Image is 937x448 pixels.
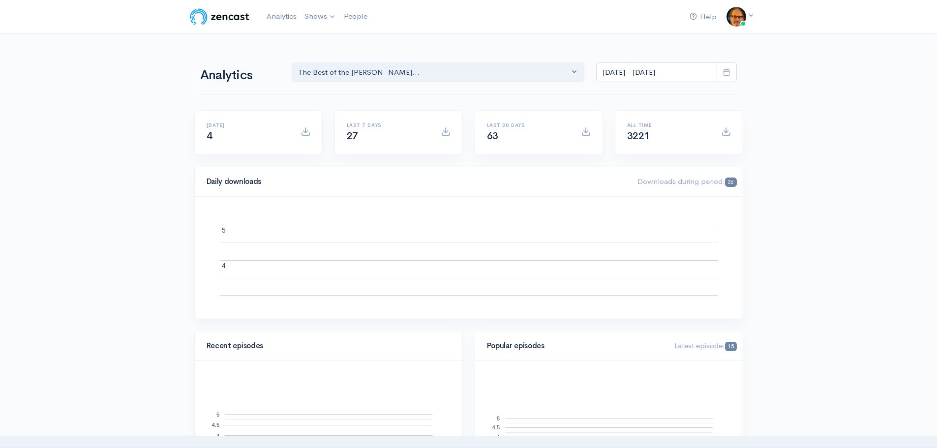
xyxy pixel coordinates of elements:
[207,178,626,186] h4: Daily downloads
[298,67,570,78] div: The Best of the [PERSON_NAME]...
[487,130,498,142] span: 63
[627,122,709,128] h6: All time
[207,209,731,307] svg: A chart.
[674,341,736,350] span: Latest episode:
[726,7,746,27] img: ...
[686,6,721,28] a: Help
[216,432,219,438] text: 4
[216,411,219,417] text: 5
[725,178,736,187] span: 36
[347,130,358,142] span: 27
[207,130,212,142] span: 4
[222,226,226,234] text: 5
[222,262,226,269] text: 4
[340,6,371,27] a: People
[496,415,499,421] text: 5
[263,6,301,27] a: Analytics
[637,177,736,186] span: Downloads during period:
[301,6,340,28] a: Shows
[492,424,499,430] text: 4.5
[725,342,736,351] span: 15
[207,122,289,128] h6: [DATE]
[496,434,499,440] text: 4
[627,130,650,142] span: 3221
[212,422,219,428] text: 4.5
[596,62,717,83] input: analytics date range selector
[347,122,429,128] h6: Last 7 days
[188,7,251,27] img: ZenCast Logo
[487,342,663,350] h4: Popular episodes
[200,68,280,83] h1: Analytics
[487,122,569,128] h6: Last 30 days
[207,342,445,350] h4: Recent episodes
[292,62,585,83] button: The Best of the Marc Berm...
